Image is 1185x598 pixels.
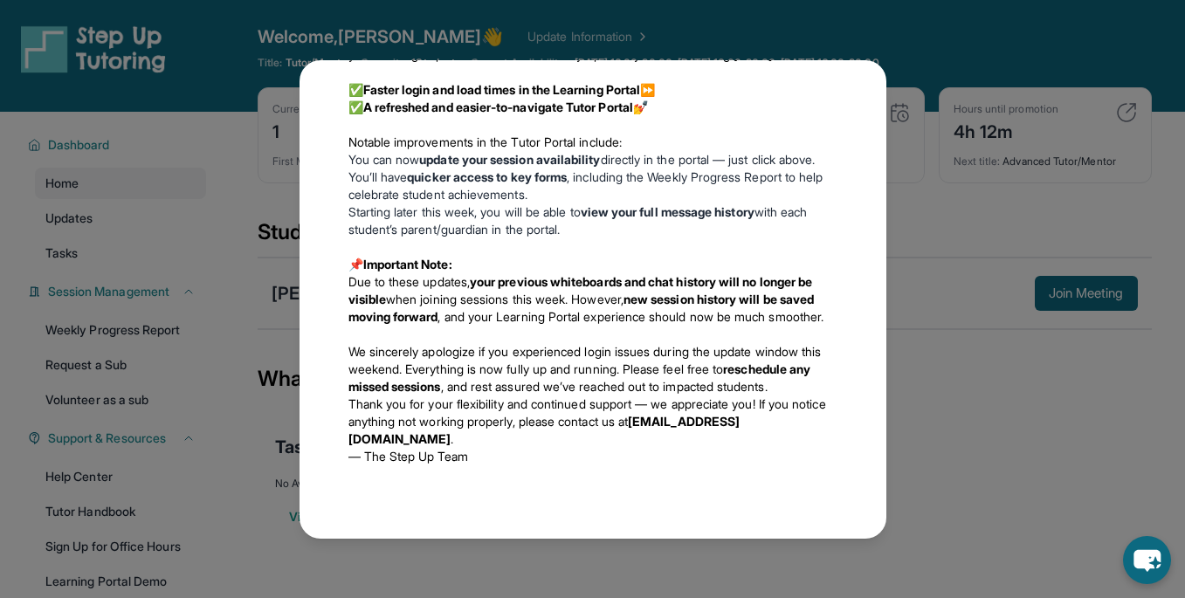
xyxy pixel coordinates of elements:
[441,379,768,394] span: , and rest assured we’ve reached out to impacted students.
[363,82,641,97] strong: Faster login and load times in the Learning Portal
[437,309,823,324] span: , and your Learning Portal experience should now be much smoother.
[407,169,567,184] strong: quicker access to key forms
[633,100,648,114] span: 💅
[348,204,581,219] span: Starting later this week, you will be able to
[1123,536,1171,584] button: chat-button
[363,100,633,114] strong: A refreshed and easier-to-navigate Tutor Portal
[348,344,822,376] span: We sincerely apologize if you experienced login issues during the update window this weekend. Eve...
[601,152,816,167] span: directly in the portal — just click above.
[348,274,813,306] strong: your previous whiteboards and chat history will no longer be visible
[348,274,470,289] span: Due to these updates,
[640,82,655,97] span: ⏩
[363,257,452,272] strong: Important Note:
[348,396,826,429] span: Thank you for your flexibility and continued support — we appreciate you! If you notice anything ...
[386,292,624,306] span: when joining sessions this week. However,
[451,431,453,446] span: .
[348,169,823,202] span: , including the Weekly Progress Report to help celebrate student achievements.
[348,168,837,203] li: You’ll have
[348,134,622,149] span: Notable improvements in the Tutor Portal include:
[348,152,420,167] span: You can now
[348,82,363,97] span: ✅
[348,257,363,272] span: 📌
[581,204,754,219] strong: view your full message history
[348,100,363,114] span: ✅
[419,152,600,167] strong: update your session availability
[348,449,468,464] span: — The Step Up Team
